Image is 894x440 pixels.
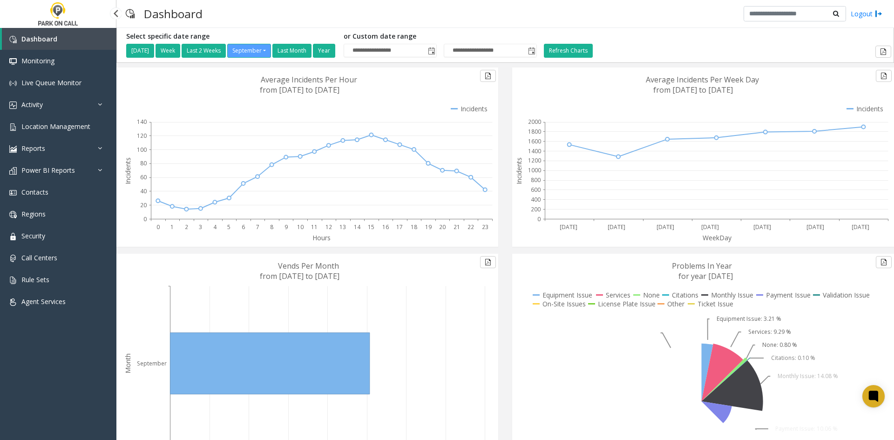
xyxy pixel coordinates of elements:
text: Hours [312,233,331,242]
text: Services: 9.29 % [748,328,791,336]
text: 120 [137,132,147,140]
text: 1600 [528,137,541,145]
text: 12 [325,223,332,231]
text: 8 [270,223,273,231]
text: [DATE] [560,223,577,231]
text: 9 [284,223,288,231]
text: 600 [531,186,541,194]
img: 'icon' [9,123,17,131]
text: Citations: 0.10 % [771,354,815,362]
img: 'icon' [9,189,17,196]
img: 'icon' [9,298,17,306]
text: 400 [531,196,541,203]
text: 5 [227,223,230,231]
span: Call Centers [21,253,57,262]
img: 'icon' [9,211,17,218]
span: Location Management [21,122,90,131]
span: Toggle popup [426,44,436,57]
text: 1200 [528,156,541,164]
text: [DATE] [608,223,625,231]
button: Export to pdf [876,70,892,82]
span: Regions [21,210,46,218]
button: Export to pdf [876,256,892,268]
span: Live Queue Monitor [21,78,81,87]
img: 'icon' [9,80,17,87]
text: 22 [467,223,474,231]
text: [DATE] [753,223,771,231]
text: 6 [242,223,245,231]
h5: or Custom date range [344,33,537,41]
text: for year [DATE] [678,271,733,281]
text: 1400 [528,147,541,155]
text: 800 [531,176,541,184]
text: 15 [368,223,374,231]
text: 14 [354,223,361,231]
text: 11 [311,223,318,231]
span: Agent Services [21,297,66,306]
text: 23 [482,223,488,231]
text: 100 [137,146,147,154]
img: logout [875,9,882,19]
text: 60 [140,173,147,181]
text: 18 [411,223,417,231]
text: Monthly Issue: 14.08 % [778,372,838,380]
text: Average Incidents Per Week Day [646,74,759,85]
img: 'icon' [9,102,17,109]
text: 20 [140,201,147,209]
text: 21 [454,223,460,231]
text: 0 [156,223,160,231]
img: 'icon' [9,255,17,262]
button: Last 2 Weeks [182,44,226,58]
text: from [DATE] to [DATE] [260,85,339,95]
text: 2 [185,223,188,231]
text: Incidents [515,157,523,184]
text: from [DATE] to [DATE] [653,85,733,95]
text: 20 [439,223,446,231]
text: 0 [143,215,147,223]
button: Last Month [272,44,312,58]
button: Export to pdf [480,256,496,268]
text: [DATE] [701,223,719,231]
text: 17 [396,223,403,231]
text: 1800 [528,128,541,135]
text: 19 [425,223,432,231]
span: Rule Sets [21,275,49,284]
button: September [227,44,271,58]
span: Monitoring [21,56,54,65]
text: Average Incidents Per Hour [261,74,357,85]
text: None: 0.80 % [762,341,797,349]
a: Dashboard [2,28,116,50]
text: [DATE] [657,223,674,231]
span: Power BI Reports [21,166,75,175]
img: pageIcon [126,2,135,25]
text: 2000 [528,118,541,126]
text: [DATE] [852,223,869,231]
text: 200 [531,205,541,213]
text: 40 [140,187,147,195]
text: [DATE] [806,223,824,231]
a: Logout [851,9,882,19]
button: Export to pdf [875,46,891,58]
img: 'icon' [9,145,17,153]
text: September [137,359,167,367]
span: Reports [21,144,45,153]
text: 0 [537,215,541,223]
text: 1000 [528,166,541,174]
button: Refresh Charts [544,44,593,58]
button: Week [156,44,180,58]
text: 4 [213,223,217,231]
text: 16 [382,223,389,231]
img: 'icon' [9,167,17,175]
span: Contacts [21,188,48,196]
img: 'icon' [9,233,17,240]
text: 1 [170,223,174,231]
text: 3 [199,223,202,231]
h3: Dashboard [139,2,207,25]
text: WeekDay [703,233,732,242]
text: 10 [297,223,304,231]
span: Toggle popup [526,44,536,57]
img: 'icon' [9,277,17,284]
img: 'icon' [9,36,17,43]
button: [DATE] [126,44,154,58]
span: Activity [21,100,43,109]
